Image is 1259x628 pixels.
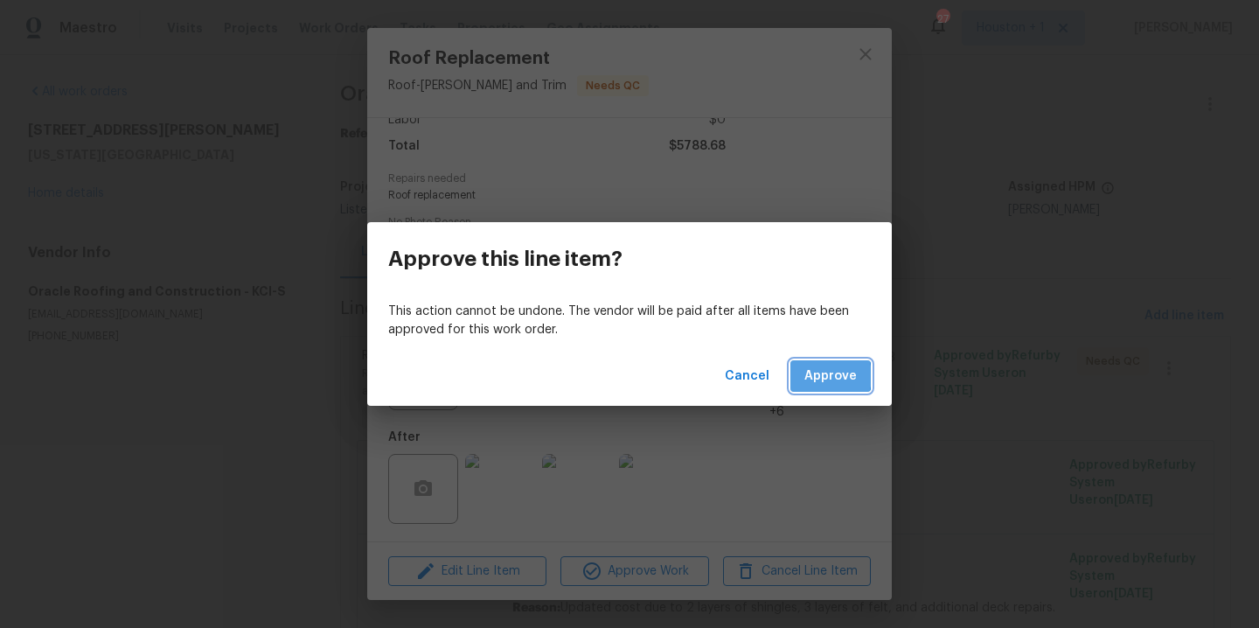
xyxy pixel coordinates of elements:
h3: Approve this line item? [388,247,623,271]
p: This action cannot be undone. The vendor will be paid after all items have been approved for this... [388,303,871,339]
button: Approve [790,360,871,393]
span: Cancel [725,366,769,387]
button: Cancel [718,360,776,393]
span: Approve [804,366,857,387]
